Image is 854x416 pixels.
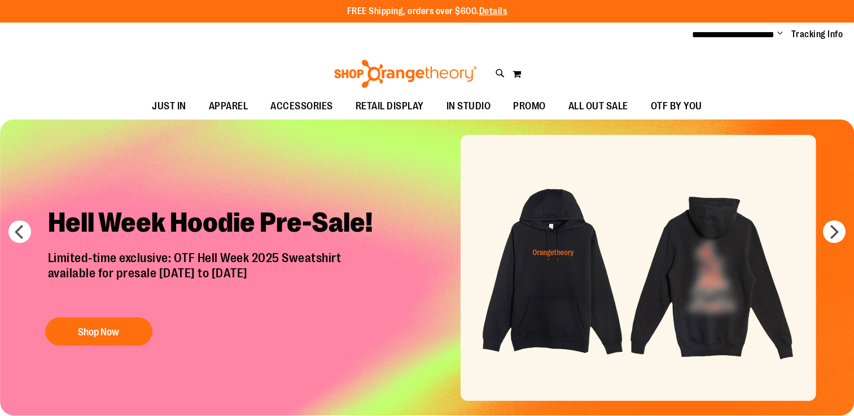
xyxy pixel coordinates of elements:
a: Tracking Info [791,28,843,41]
img: Shop Orangetheory [332,60,479,88]
a: Details [479,6,507,16]
span: ALL OUT SALE [568,94,628,119]
span: RETAIL DISPLAY [356,94,424,119]
button: next [823,220,846,243]
p: FREE Shipping, orders over $600. [347,5,507,18]
h2: Hell Week Hoodie Pre-Sale! [40,198,392,251]
button: Shop Now [45,317,152,346]
span: PROMO [513,94,546,119]
button: Account menu [777,29,783,40]
p: Limited-time exclusive: OTF Hell Week 2025 Sweatshirt available for presale [DATE] to [DATE] [40,251,392,307]
span: OTF BY YOU [651,94,702,119]
span: IN STUDIO [446,94,491,119]
span: ACCESSORIES [270,94,333,119]
span: APPAREL [209,94,248,119]
button: prev [8,220,31,243]
span: JUST IN [152,94,186,119]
